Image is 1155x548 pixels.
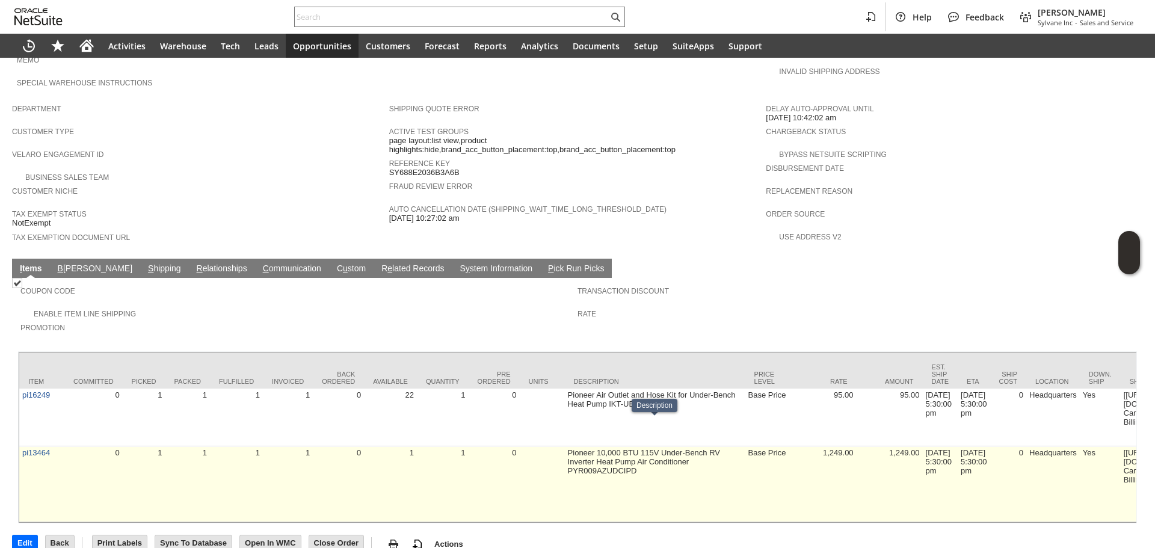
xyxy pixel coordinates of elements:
a: Setup [627,34,665,58]
svg: Shortcuts [51,38,65,53]
div: Packed [174,378,201,385]
a: Opportunities [286,34,359,58]
span: Reports [474,40,507,52]
div: Location [1035,378,1071,385]
td: 0 [64,446,123,522]
span: Analytics [521,40,558,52]
a: Shipping [145,263,184,275]
div: Description [636,401,673,410]
div: Committed [73,378,114,385]
svg: logo [14,8,63,25]
a: SuiteApps [665,34,721,58]
a: Items [17,263,45,275]
a: Velaro Engagement ID [12,150,103,159]
span: C [263,263,269,273]
svg: Recent Records [22,38,36,53]
span: Feedback [966,11,1004,23]
td: 1 [123,446,165,522]
span: P [548,263,553,273]
a: Rate [577,310,596,318]
a: Chargeback Status [766,128,846,136]
div: Est. Ship Date [932,363,949,385]
div: Fulfilled [219,378,254,385]
div: Shortcuts [43,34,72,58]
a: Enable Item Line Shipping [34,310,136,318]
a: Related Records [378,263,447,275]
a: Tax Exempt Status [12,210,87,218]
a: Memo [17,56,39,64]
td: Pioneer 10,000 BTU 115V Under-Bench RV Inverter Heat Pump Air Conditioner PYR009AZUDCIPD [565,446,745,522]
div: ETA [967,378,981,385]
div: Rate [799,378,848,385]
a: pi13464 [22,448,50,457]
span: e [387,263,392,273]
a: Recent Records [14,34,43,58]
a: Fraud Review Error [389,182,473,191]
a: Warehouse [153,34,214,58]
a: Customers [359,34,417,58]
td: 1 [263,389,313,446]
td: 1 [417,446,469,522]
span: Opportunities [293,40,351,52]
span: y [466,263,470,273]
span: Tech [221,40,240,52]
a: Tech [214,34,247,58]
td: [DATE] 5:30:00 pm [923,446,958,522]
a: Customer Niche [12,187,78,195]
div: Units [529,378,556,385]
span: Documents [573,40,620,52]
td: 0 [313,446,364,522]
a: Coupon Code [20,287,75,295]
span: Customers [366,40,410,52]
a: Auto Cancellation Date (shipping_wait_time_long_threshold_date) [389,205,667,214]
td: 95.00 [790,389,857,446]
a: Bypass NetSuite Scripting [779,150,886,159]
div: Picked [132,378,156,385]
a: Support [721,34,769,58]
span: Help [913,11,932,23]
svg: Home [79,38,94,53]
svg: Search [608,10,623,24]
div: Back Ordered [322,371,355,385]
a: Active Test Groups [389,128,469,136]
span: SuiteApps [673,40,714,52]
span: - [1075,18,1077,27]
div: Available [373,378,408,385]
img: Checked [12,278,22,288]
td: 1 [364,446,417,522]
div: Ship Cost [999,371,1017,385]
span: Setup [634,40,658,52]
span: R [197,263,203,273]
a: Forecast [417,34,467,58]
td: 1 [123,389,165,446]
a: B[PERSON_NAME] [55,263,135,275]
a: Transaction Discount [577,287,669,295]
td: Base Price [745,446,790,522]
span: I [20,263,22,273]
a: Communication [260,263,324,275]
td: Yes [1080,389,1121,446]
span: Support [728,40,762,52]
a: Documents [565,34,627,58]
td: Headquarters [1026,389,1080,446]
td: 0 [990,389,1026,446]
div: Invoiced [272,378,304,385]
td: 0 [469,446,520,522]
a: Business Sales Team [25,173,109,182]
span: S [148,263,153,273]
a: Custom [334,263,369,275]
span: Sylvane Inc [1038,18,1073,27]
a: Reference Key [389,159,450,168]
span: NotExempt [12,218,51,228]
a: Delay Auto-Approval Until [766,105,873,113]
span: Activities [108,40,146,52]
td: 95.00 [857,389,923,446]
span: SY688E2036B3A6B [389,168,460,177]
a: Customer Type [12,128,74,136]
a: Invalid Shipping Address [779,67,879,76]
a: Pick Run Picks [545,263,607,275]
td: Headquarters [1026,446,1080,522]
td: 0 [469,389,520,446]
div: Description [574,378,736,385]
a: Order Source [766,210,825,218]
